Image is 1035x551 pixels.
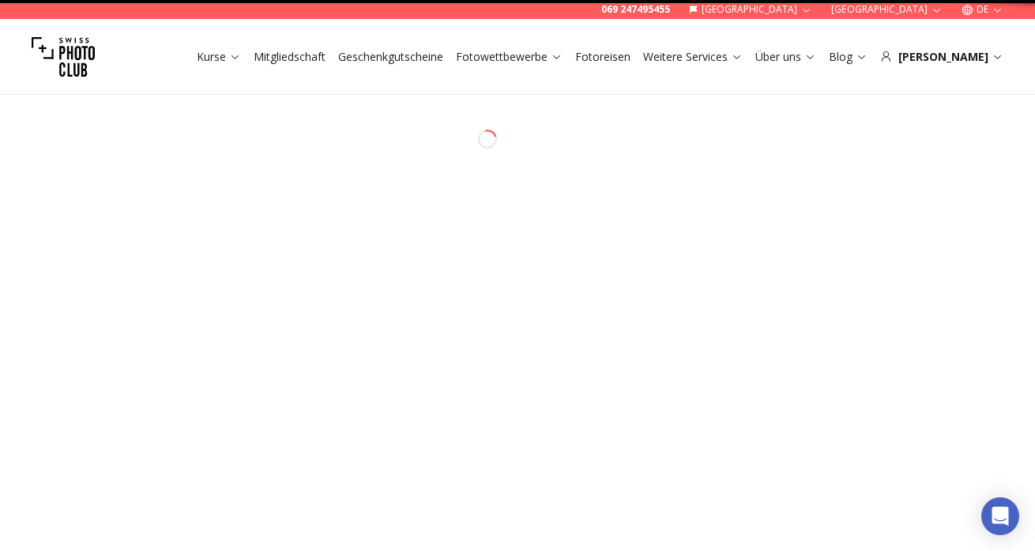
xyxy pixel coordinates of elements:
[575,49,630,65] a: Fotoreisen
[601,3,670,16] a: 069 247495455
[254,49,326,65] a: Mitgliedschaft
[338,49,443,65] a: Geschenkgutscheine
[569,46,637,68] button: Fotoreisen
[755,49,816,65] a: Über uns
[190,46,247,68] button: Kurse
[32,25,95,89] img: Swiss photo club
[643,49,743,65] a: Weitere Services
[197,49,241,65] a: Kurse
[829,49,868,65] a: Blog
[822,46,874,68] button: Blog
[456,49,563,65] a: Fotowettbewerbe
[450,46,569,68] button: Fotowettbewerbe
[247,46,332,68] button: Mitgliedschaft
[332,46,450,68] button: Geschenkgutscheine
[981,497,1019,535] div: Open Intercom Messenger
[880,49,1003,65] div: [PERSON_NAME]
[637,46,749,68] button: Weitere Services
[749,46,822,68] button: Über uns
